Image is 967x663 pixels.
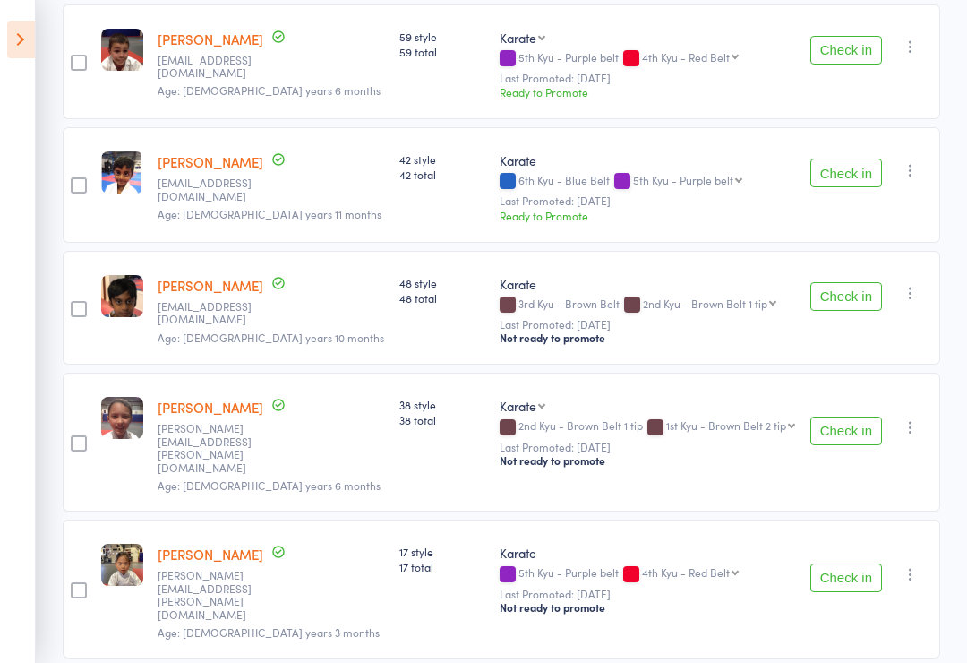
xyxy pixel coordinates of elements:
[158,206,381,221] span: Age: [DEMOGRAPHIC_DATA] years 11 months
[500,318,796,331] small: Last Promoted: [DATE]
[500,151,796,169] div: Karate
[101,151,143,194] img: image1549516415.png
[158,569,274,621] small: andrew.m.madden@gmail.com
[101,29,143,71] img: image1665988081.png
[101,397,143,439] img: image1651560122.png
[158,54,274,80] small: gemma936@yahoo.com.au
[500,208,796,223] div: Ready to Promote
[158,300,274,326] small: kariyawasam_champika@yahoo.com.au
[810,36,882,65] button: Check in
[810,564,882,592] button: Check in
[158,422,274,474] small: andrew.m.madden@gmail.com
[500,84,796,99] div: Ready to Promote
[158,276,263,295] a: [PERSON_NAME]
[158,624,380,640] span: Age: [DEMOGRAPHIC_DATA] years 3 months
[500,441,796,453] small: Last Promoted: [DATE]
[500,331,796,345] div: Not ready to promote
[399,151,485,167] span: 42 style
[399,29,485,44] span: 59 style
[633,174,733,185] div: 5th Kyu - Purple belt
[500,51,796,66] div: 5th Kyu - Purple belt
[666,419,786,431] div: 1st Kyu - Brown Belt 2 tip
[399,290,485,306] span: 48 total
[158,398,263,417] a: [PERSON_NAME]
[399,167,485,182] span: 42 total
[500,72,796,84] small: Last Promoted: [DATE]
[399,397,485,412] span: 38 style
[158,152,263,171] a: [PERSON_NAME]
[158,30,263,48] a: [PERSON_NAME]
[158,177,274,202] small: devthen2009@gmail.com
[500,419,796,435] div: 2nd Kyu - Brown Belt 1 tip
[500,566,796,581] div: 5th Kyu - Purple belt
[500,174,796,189] div: 6th Kyu - Blue Belt
[500,275,796,293] div: Karate
[500,588,796,600] small: Last Promoted: [DATE]
[500,297,796,313] div: 3rd Kyu - Brown Belt
[399,44,485,59] span: 59 total
[500,397,536,415] div: Karate
[642,566,730,578] div: 4th Kyu - Red Belt
[642,51,730,63] div: 4th Kyu - Red Belt
[810,417,882,445] button: Check in
[500,453,796,468] div: Not ready to promote
[399,275,485,290] span: 48 style
[101,544,143,586] img: image1673240260.png
[810,159,882,187] button: Check in
[158,478,381,493] span: Age: [DEMOGRAPHIC_DATA] years 6 months
[158,330,384,345] span: Age: [DEMOGRAPHIC_DATA] years 10 months
[810,282,882,311] button: Check in
[643,297,767,309] div: 2nd Kyu - Brown Belt 1 tip
[500,29,536,47] div: Karate
[399,412,485,427] span: 38 total
[101,275,143,317] img: image1582610051.png
[500,544,796,562] div: Karate
[500,194,796,207] small: Last Promoted: [DATE]
[158,82,381,98] span: Age: [DEMOGRAPHIC_DATA] years 6 months
[158,545,263,564] a: [PERSON_NAME]
[399,559,485,574] span: 17 total
[399,544,485,559] span: 17 style
[500,600,796,615] div: Not ready to promote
